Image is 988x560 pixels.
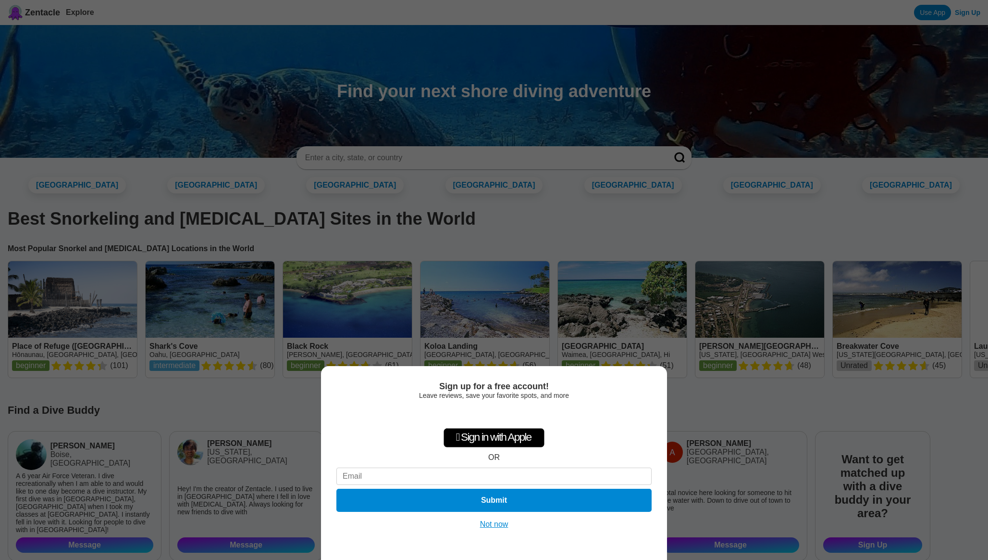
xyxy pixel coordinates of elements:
iframe: Sign in with Google Button [445,404,543,425]
button: Not now [477,520,511,529]
div: Leave reviews, save your favorite spots, and more [336,392,652,399]
div: OR [488,453,500,462]
input: Email [336,468,652,485]
div: Sign up for a free account! [336,382,652,392]
button: Submit [336,489,652,512]
div: Sign in with Apple [444,428,544,447]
